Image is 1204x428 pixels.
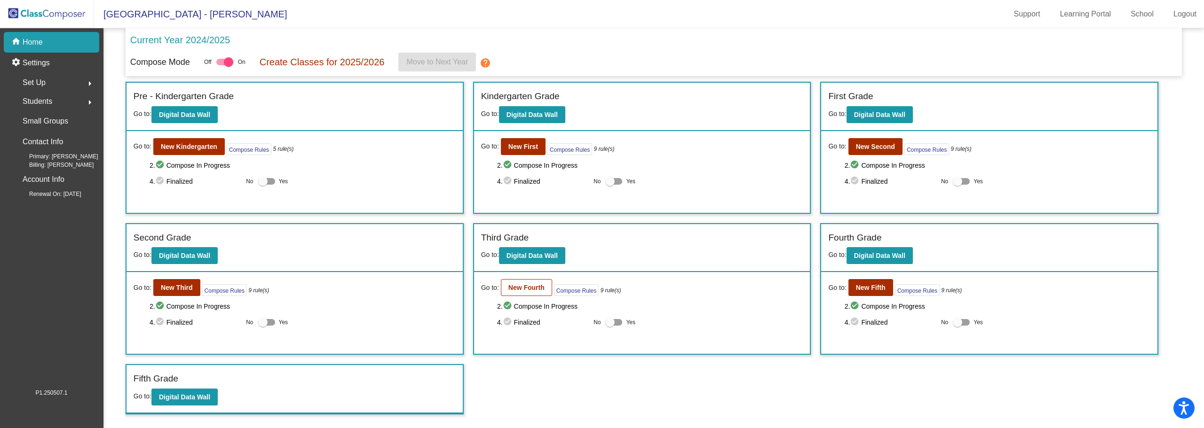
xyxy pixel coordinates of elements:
label: Kindergarten Grade [481,90,560,103]
mat-icon: check_circle [850,176,861,187]
span: 4. Finalized [497,317,589,328]
b: Digital Data Wall [159,111,210,118]
b: Digital Data Wall [854,252,905,259]
label: Fourth Grade [828,231,881,245]
span: Yes [974,176,983,187]
p: Current Year 2024/2025 [130,33,230,47]
b: Digital Data Wall [854,111,905,118]
mat-icon: arrow_right [84,78,95,89]
button: Digital Data Wall [847,247,913,264]
i: 9 rule(s) [941,286,962,295]
button: Compose Rules [904,143,949,155]
span: Go to: [828,251,846,258]
span: Yes [626,317,635,328]
button: Digital Data Wall [151,106,218,123]
a: Support [1006,7,1048,22]
mat-icon: help [480,57,491,69]
span: Go to: [828,110,846,117]
button: New First [501,138,546,155]
span: Go to: [828,141,846,151]
a: Logout [1166,7,1204,22]
span: 2. Compose In Progress [150,301,456,312]
span: Go to: [481,251,499,258]
span: 2. Compose In Progress [845,160,1151,171]
label: Fifth Grade [134,372,178,386]
span: No [941,318,948,327]
b: Digital Data Wall [159,393,210,401]
button: Digital Data Wall [847,106,913,123]
i: 9 rule(s) [594,145,615,153]
span: Set Up [23,76,46,89]
span: Go to: [481,283,499,293]
span: 2. Compose In Progress [497,160,803,171]
span: Go to: [134,110,151,117]
button: Compose Rules [895,284,940,296]
label: Pre - Kindergarten Grade [134,90,234,103]
b: New Kindergarten [161,143,217,150]
span: Yes [974,317,983,328]
mat-icon: settings [11,57,23,69]
button: Compose Rules [547,143,592,155]
span: 4. Finalized [845,176,936,187]
span: Yes [626,176,635,187]
mat-icon: home [11,37,23,48]
b: New Fifth [856,284,886,291]
span: Billing: [PERSON_NAME] [14,161,94,169]
b: New First [508,143,538,150]
span: No [594,318,601,327]
span: Go to: [481,141,499,151]
span: Primary: [PERSON_NAME] [14,152,98,161]
button: Digital Data Wall [151,389,218,405]
p: Create Classes for 2025/2026 [260,55,385,69]
mat-icon: check_circle [155,317,166,328]
mat-icon: check_circle [155,176,166,187]
mat-icon: check_circle [850,301,861,312]
span: No [941,177,948,186]
b: Digital Data Wall [507,252,558,259]
mat-icon: arrow_right [84,97,95,108]
span: Off [204,58,212,66]
mat-icon: check_circle [155,301,166,312]
span: Students [23,95,52,108]
p: Account Info [23,173,64,186]
span: Yes [279,317,288,328]
span: Go to: [481,110,499,117]
mat-icon: check_circle [503,160,514,171]
label: First Grade [828,90,873,103]
span: 2. Compose In Progress [150,160,456,171]
p: Home [23,37,43,48]
p: Settings [23,57,50,69]
mat-icon: check_circle [850,160,861,171]
button: Compose Rules [554,284,599,296]
b: Digital Data Wall [507,111,558,118]
mat-icon: check_circle [850,317,861,328]
p: Compose Mode [130,56,190,69]
label: Second Grade [134,231,191,245]
mat-icon: check_circle [503,301,514,312]
span: Go to: [134,392,151,400]
i: 5 rule(s) [273,145,293,153]
button: New Fourth [501,279,552,296]
button: Move to Next Year [398,53,476,71]
span: Go to: [134,283,151,293]
span: 4. Finalized [150,176,241,187]
span: No [246,318,253,327]
button: New Fifth [848,279,893,296]
i: 9 rule(s) [601,286,621,295]
span: Go to: [134,141,151,151]
b: New Second [856,143,895,150]
span: 2. Compose In Progress [845,301,1151,312]
mat-icon: check_circle [155,160,166,171]
span: Renewal On: [DATE] [14,190,81,198]
button: New Kindergarten [153,138,225,155]
button: New Third [153,279,200,296]
span: No [246,177,253,186]
span: On [238,58,246,66]
button: Digital Data Wall [499,106,565,123]
mat-icon: check_circle [503,176,514,187]
span: Yes [279,176,288,187]
a: School [1123,7,1161,22]
button: Compose Rules [227,143,271,155]
span: 4. Finalized [845,317,936,328]
span: 4. Finalized [497,176,589,187]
